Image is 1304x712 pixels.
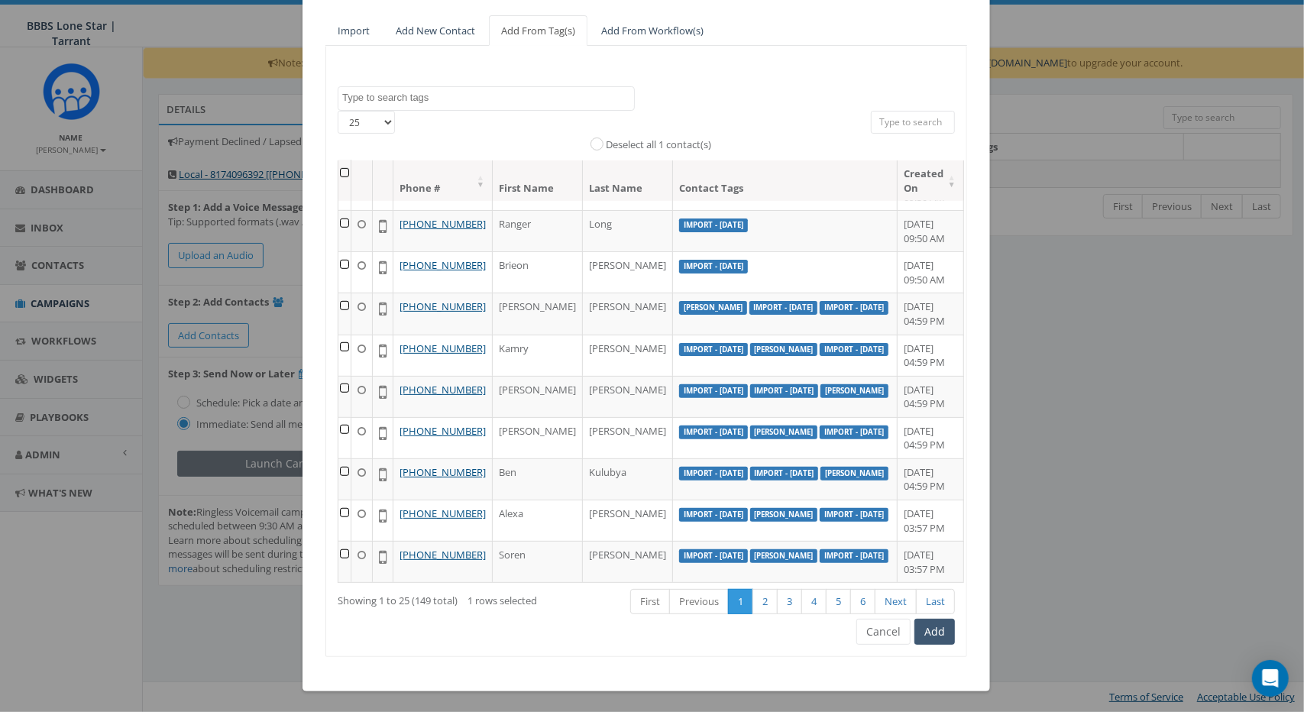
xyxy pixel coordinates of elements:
[679,218,748,232] label: Import - [DATE]
[630,589,670,614] a: First
[342,91,634,105] textarea: Search
[914,619,955,645] button: Add
[820,549,888,563] label: Import - [DATE]
[749,301,818,315] label: Import - [DATE]
[589,15,716,47] a: Add From Workflow(s)
[400,465,486,479] a: [PHONE_NUMBER]
[875,589,917,614] a: Next
[493,376,583,417] td: [PERSON_NAME]
[400,217,486,231] a: [PHONE_NUMBER]
[583,293,673,334] td: [PERSON_NAME]
[750,426,818,439] label: [PERSON_NAME]
[898,500,964,541] td: [DATE] 03:57 PM
[400,341,486,355] a: [PHONE_NUMBER]
[820,343,888,357] label: Import - [DATE]
[820,426,888,439] label: Import - [DATE]
[750,343,818,357] label: [PERSON_NAME]
[583,376,673,417] td: [PERSON_NAME]
[1252,660,1289,697] div: Open Intercom Messenger
[583,458,673,500] td: Kulubya
[820,508,888,522] label: Import - [DATE]
[679,467,748,481] label: Import - [DATE]
[750,384,819,398] label: Import - [DATE]
[400,383,486,396] a: [PHONE_NUMBER]
[400,258,486,272] a: [PHONE_NUMBER]
[679,426,748,439] label: Import - [DATE]
[400,506,486,520] a: [PHONE_NUMBER]
[750,467,819,481] label: Import - [DATE]
[898,541,964,582] td: [DATE] 03:57 PM
[393,160,493,201] th: Phone #: activate to sort column ascending
[826,589,851,614] a: 5
[583,417,673,458] td: [PERSON_NAME]
[871,111,955,134] input: Type to search
[898,376,964,417] td: [DATE] 04:59 PM
[493,458,583,500] td: Ben
[820,467,888,481] label: [PERSON_NAME]
[583,160,673,201] th: Last Name
[856,619,911,645] button: Cancel
[728,589,753,614] a: 1
[850,589,875,614] a: 6
[750,508,818,522] label: [PERSON_NAME]
[679,343,748,357] label: Import - [DATE]
[493,417,583,458] td: [PERSON_NAME]
[752,589,778,614] a: 2
[777,589,802,614] a: 3
[493,335,583,376] td: Kamry
[338,587,581,608] div: Showing 1 to 25 (149 total)
[583,251,673,293] td: [PERSON_NAME]
[898,417,964,458] td: [DATE] 04:59 PM
[400,299,486,313] a: [PHONE_NUMBER]
[606,138,711,153] label: Deselect all 1 contact(s)
[750,549,818,563] label: [PERSON_NAME]
[801,589,827,614] a: 4
[898,335,964,376] td: [DATE] 04:59 PM
[898,210,964,251] td: [DATE] 09:50 AM
[583,500,673,541] td: [PERSON_NAME]
[583,210,673,251] td: Long
[493,293,583,334] td: [PERSON_NAME]
[325,15,382,47] a: Import
[916,589,955,614] a: Last
[679,549,748,563] label: Import - [DATE]
[400,424,486,438] a: [PHONE_NUMBER]
[493,541,583,582] td: Soren
[820,301,888,315] label: Import - [DATE]
[669,589,729,614] a: Previous
[383,15,487,47] a: Add New Contact
[493,210,583,251] td: Ranger
[679,260,748,273] label: Import - [DATE]
[493,500,583,541] td: Alexa
[898,458,964,500] td: [DATE] 04:59 PM
[679,301,747,315] label: [PERSON_NAME]
[673,160,898,201] th: Contact Tags
[820,384,888,398] label: [PERSON_NAME]
[468,594,537,607] span: 1 rows selected
[493,160,583,201] th: First Name
[679,508,748,522] label: Import - [DATE]
[493,251,583,293] td: Brieon
[898,251,964,293] td: [DATE] 09:50 AM
[898,160,964,201] th: Created On: activate to sort column ascending
[489,15,587,47] a: Add From Tag(s)
[898,293,964,334] td: [DATE] 04:59 PM
[400,548,486,562] a: [PHONE_NUMBER]
[583,335,673,376] td: [PERSON_NAME]
[583,541,673,582] td: [PERSON_NAME]
[679,384,748,398] label: Import - [DATE]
